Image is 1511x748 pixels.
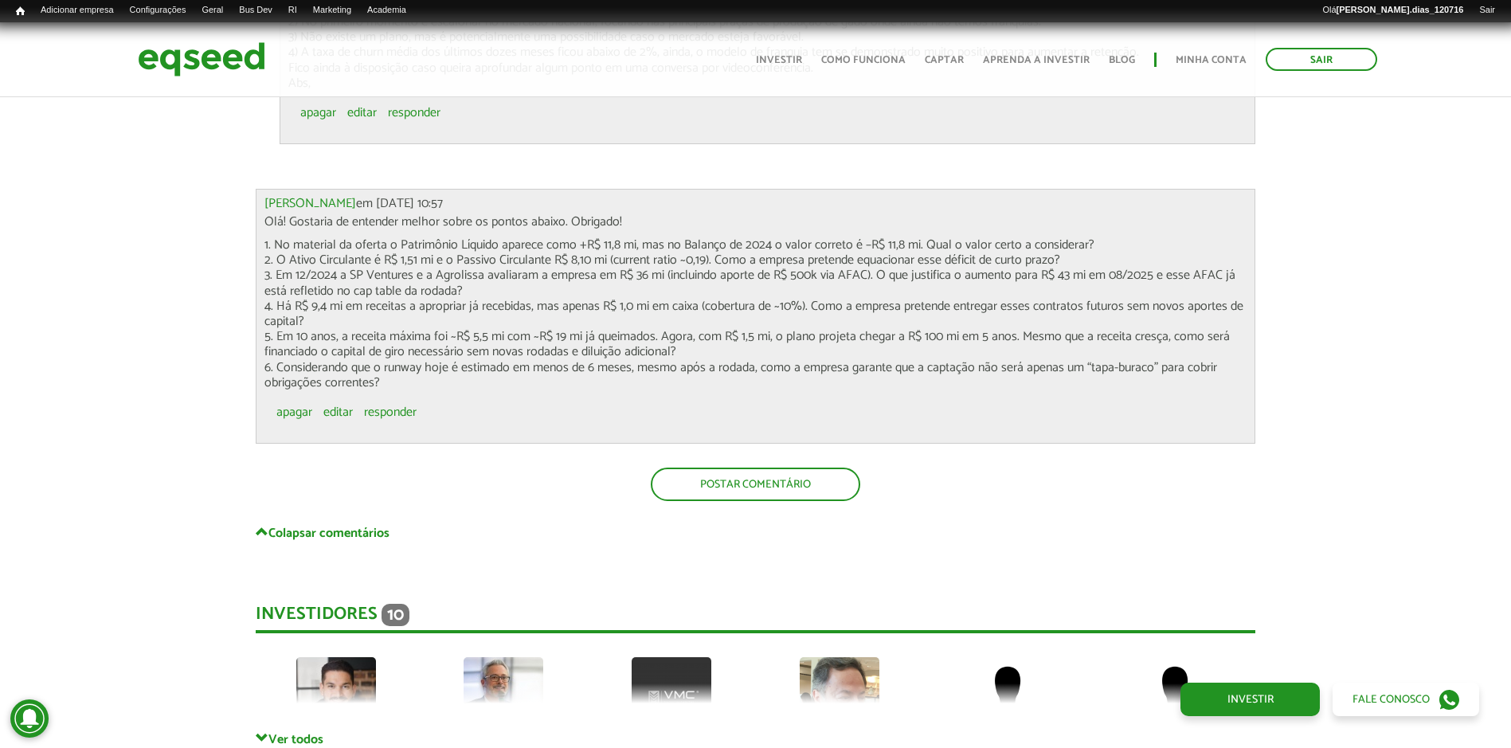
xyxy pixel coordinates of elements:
[968,657,1047,737] img: default-user.png
[138,38,265,80] img: EqSeed
[256,525,1255,540] a: Colapsar comentários
[756,55,802,65] a: Investir
[464,657,543,737] img: picture-112313-1743624016.jpg
[122,4,194,17] a: Configurações
[347,107,377,119] a: editar
[382,604,409,626] span: 10
[296,657,376,737] img: picture-72979-1750193488.jpg
[194,4,231,17] a: Geral
[305,4,359,17] a: Marketing
[632,657,711,737] img: picture-100036-1732821753.png
[16,6,25,17] span: Início
[388,107,440,119] a: responder
[1266,48,1377,71] a: Sair
[1180,683,1320,716] a: Investir
[323,406,353,419] a: editar
[256,731,1255,746] a: Ver todos
[983,55,1090,65] a: Aprenda a investir
[651,468,860,501] a: Postar comentário
[264,214,1247,229] p: Olá! Gostaria de entender melhor sobre os pontos abaixo. Obrigado!
[276,406,312,419] a: apagar
[1135,657,1215,737] img: default-user.png
[264,237,1247,390] p: 1. No material da oferta o Patrimônio Líquido aparece como +R$ 11,8 mi, mas no Balanço de 2024 o ...
[359,4,414,17] a: Academia
[1471,4,1503,17] a: Sair
[1333,683,1479,716] a: Fale conosco
[800,657,879,737] img: picture-112624-1716663541.png
[1109,55,1135,65] a: Blog
[821,55,906,65] a: Como funciona
[1176,55,1247,65] a: Minha conta
[33,4,122,17] a: Adicionar empresa
[1337,5,1464,14] strong: [PERSON_NAME].dias_120716
[256,604,1255,633] div: Investidores
[264,198,356,210] a: [PERSON_NAME]
[280,4,305,17] a: RI
[1314,4,1471,17] a: Olá[PERSON_NAME].dias_120716
[300,107,336,119] a: apagar
[364,406,417,419] a: responder
[231,4,280,17] a: Bus Dev
[925,55,964,65] a: Captar
[264,193,443,214] span: em [DATE] 10:57
[8,4,33,19] a: Início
